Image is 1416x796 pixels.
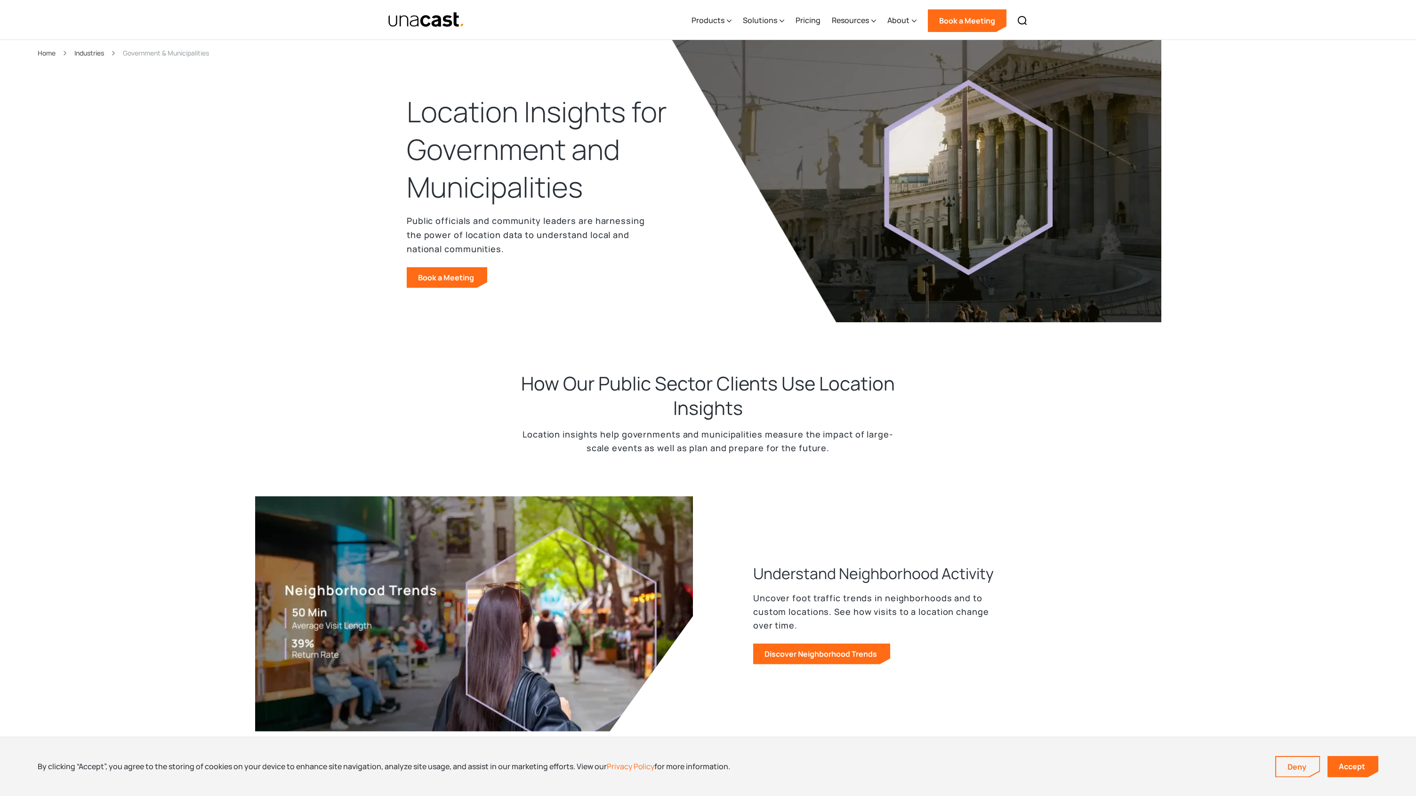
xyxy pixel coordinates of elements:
h3: Understand Neighborhood Activity [753,563,994,584]
div: Products [692,1,732,40]
a: Deny [1276,757,1319,777]
p: Location insights help governments and municipalities measure the impact of large-scale events as... [520,428,896,455]
div: Solutions [743,1,784,40]
img: Search icon [1017,15,1028,26]
h1: Location Insights for Government and Municipalities [407,93,678,206]
a: Industries [74,48,104,58]
img: Image of a girl in a downtown area, with neighborhood stats laid on top [255,496,693,732]
div: Resources [832,1,876,40]
div: Products [692,15,724,26]
a: Book a Meeting [928,9,1006,32]
div: Government & Municipalities [123,48,209,58]
a: home [388,12,465,28]
a: Book a Meeting [407,267,487,288]
div: By clicking “Accept”, you agree to the storing of cookies on your device to enhance site navigati... [38,761,730,772]
div: About [887,15,909,26]
h2: How Our Public Sector Clients Use Location Insights [520,371,896,420]
div: Solutions [743,15,777,26]
a: Pricing [796,1,821,40]
div: Resources [832,15,869,26]
a: Discover Neighborhood Trends [753,644,890,664]
p: Public officials and community leaders are harnessing the power of location data to understand lo... [407,214,652,256]
p: Uncover foot traffic trends in neighborhoods and to custom locations. See how visits to a locatio... [753,591,1009,632]
a: Home [38,48,56,58]
img: hero image for government page. picture of a government building. [672,40,1161,322]
img: Unacast text logo [388,12,465,28]
a: Privacy Policy [607,761,654,772]
div: About [887,1,917,40]
a: Accept [1327,756,1378,777]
